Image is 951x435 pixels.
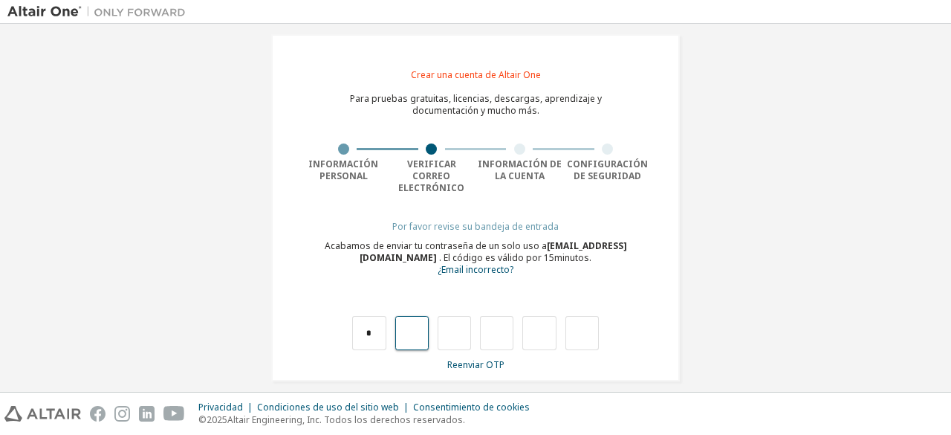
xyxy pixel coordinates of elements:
font: © [198,413,207,426]
font: Crear una cuenta de Altair One [411,68,541,81]
font: Altair Engineering, Inc. Todos los derechos reservados. [227,413,465,426]
font: Verificar correo electrónico [398,158,464,194]
img: Altair Uno [7,4,193,19]
font: Para pruebas gratuitas, licencias, descargas, aprendizaje y [350,92,602,105]
img: altair_logo.svg [4,406,81,422]
font: [EMAIL_ADDRESS][DOMAIN_NAME] [360,239,627,264]
font: Información personal [308,158,378,182]
a: Regresar al formulario de registro [438,265,513,275]
font: . El código es válido por [439,251,542,264]
font: ¿Email incorrecto? [438,263,513,276]
font: Configuración de seguridad [567,158,648,182]
font: Consentimiento de cookies [413,401,530,413]
font: 15 [544,251,554,264]
font: minutos. [554,251,591,264]
font: Acabamos de enviar tu contraseña de un solo uso a [325,239,547,252]
img: facebook.svg [90,406,106,422]
font: Privacidad [198,401,243,413]
img: instagram.svg [114,406,130,422]
font: Por favor revise su bandeja de entrada [392,220,559,233]
font: 2025 [207,413,227,426]
img: linkedin.svg [139,406,155,422]
font: Información de la cuenta [478,158,562,182]
font: Reenviar OTP [447,358,504,371]
img: youtube.svg [163,406,185,422]
font: Condiciones de uso del sitio web [257,401,399,413]
font: documentación y mucho más. [412,104,539,117]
